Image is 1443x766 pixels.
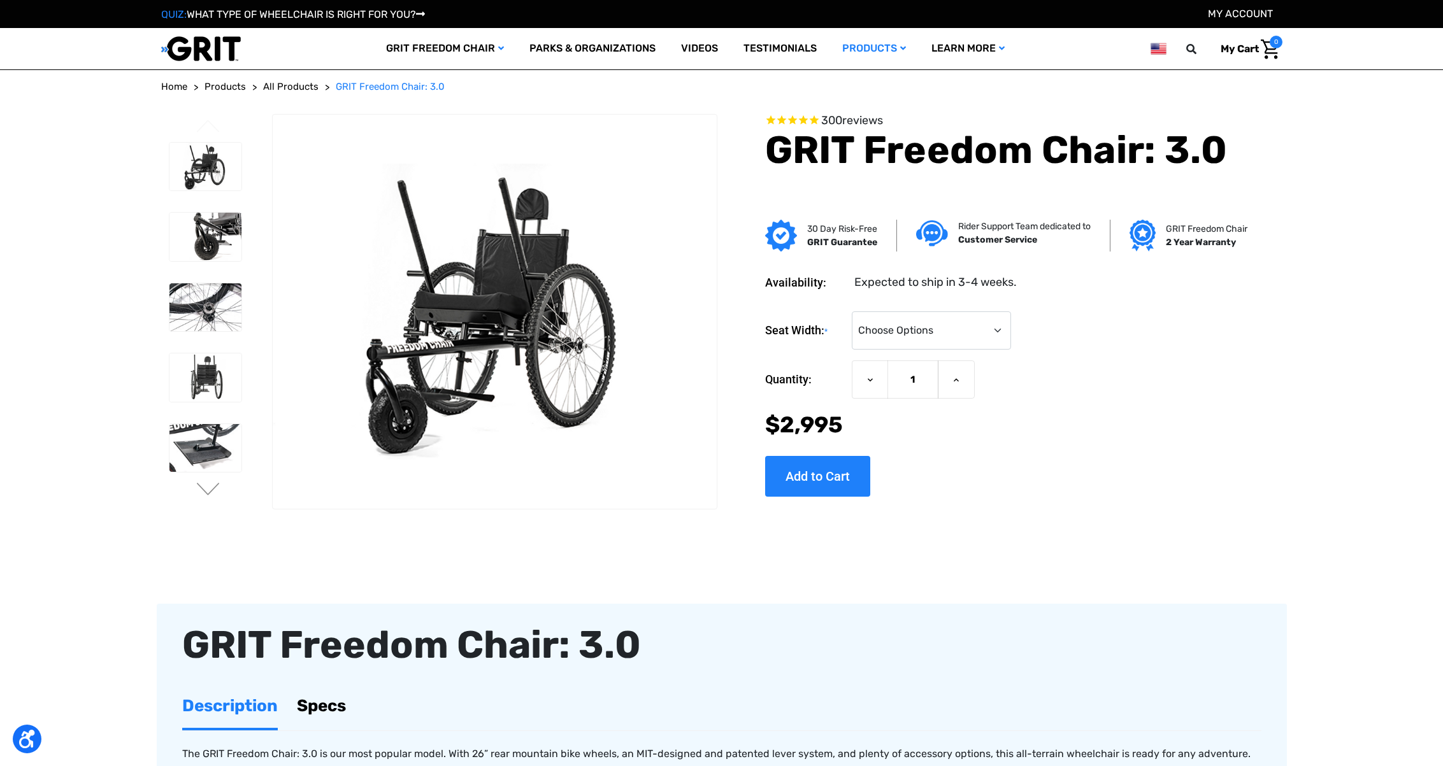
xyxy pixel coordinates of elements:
[765,360,845,399] label: Quantity:
[1166,222,1247,236] p: GRIT Freedom Chair
[807,222,877,236] p: 30 Day Risk-Free
[161,8,187,20] span: QUIZ:
[161,80,1282,94] nav: Breadcrumb
[919,28,1017,69] a: Learn More
[1130,220,1156,252] img: Grit freedom
[169,283,241,332] img: GRIT Freedom Chair: 3.0
[1151,41,1166,57] img: us.png
[161,8,425,20] a: QUIZ:WHAT TYPE OF WHEELCHAIR IS RIGHT FOR YOU?
[807,237,877,248] strong: GRIT Guarantee
[169,353,241,402] img: GRIT Freedom Chair: 3.0
[1166,237,1236,248] strong: 2 Year Warranty
[765,456,870,497] input: Add to Cart
[1261,39,1279,59] img: Cart
[161,36,241,62] img: GRIT All-Terrain Wheelchair and Mobility Equipment
[1192,36,1211,62] input: Search
[765,274,845,291] dt: Availability:
[916,220,948,246] img: Customer service
[195,120,222,135] button: Go to slide 3 of 3
[821,113,883,127] span: 300 reviews
[169,143,241,191] img: GRIT Freedom Chair: 3.0
[169,213,241,261] img: GRIT Freedom Chair: 3.0
[182,748,1251,760] span: The GRIT Freedom Chair: 3.0 is our most popular model. With 26” rear mountain bike wheels, an MIT...
[336,81,445,92] span: GRIT Freedom Chair: 3.0
[263,81,319,92] span: All Products
[263,80,319,94] a: All Products
[161,81,187,92] span: Home
[1221,43,1259,55] span: My Cart
[195,483,222,498] button: Go to slide 2 of 3
[765,411,843,438] span: $2,995
[297,684,346,728] a: Specs
[182,616,1261,674] div: GRIT Freedom Chair: 3.0
[1211,36,1282,62] a: Cart with 0 items
[765,114,1243,128] span: Rated 4.6 out of 5 stars 300 reviews
[765,127,1243,173] h1: GRIT Freedom Chair: 3.0
[182,684,278,728] a: Description
[958,220,1091,233] p: Rider Support Team dedicated to
[205,80,246,94] a: Products
[842,113,883,127] span: reviews
[373,28,517,69] a: GRIT Freedom Chair
[273,164,716,459] img: GRIT Freedom Chair: 3.0
[854,274,1017,291] dd: Expected to ship in 3-4 weeks.
[517,28,668,69] a: Parks & Organizations
[668,28,731,69] a: Videos
[161,80,187,94] a: Home
[169,424,241,472] img: GRIT Freedom Chair: 3.0
[1270,36,1282,48] span: 0
[765,311,845,350] label: Seat Width:
[765,220,797,252] img: GRIT Guarantee
[731,28,829,69] a: Testimonials
[1208,8,1273,20] a: Account
[829,28,919,69] a: Products
[958,234,1037,245] strong: Customer Service
[205,81,246,92] span: Products
[336,80,445,94] a: GRIT Freedom Chair: 3.0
